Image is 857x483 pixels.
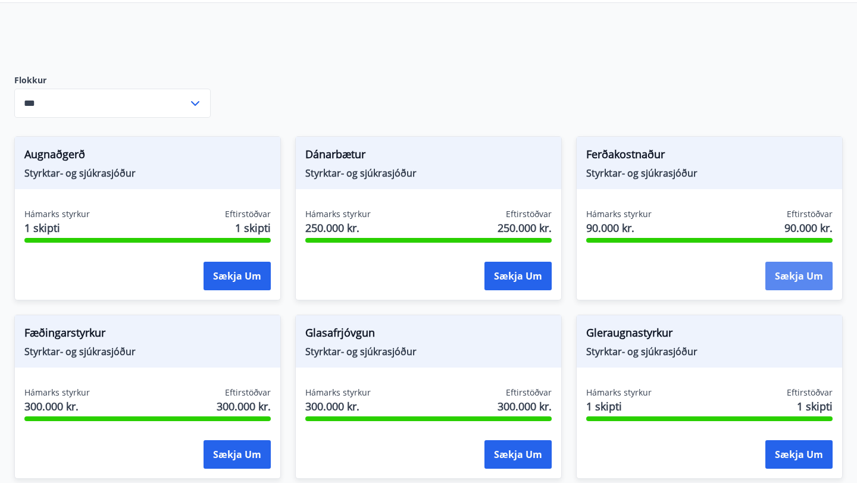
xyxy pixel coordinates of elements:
[784,220,833,236] span: 90.000 kr.
[14,74,211,86] label: Flokkur
[586,387,652,399] span: Hámarks styrkur
[305,208,371,220] span: Hámarks styrkur
[24,399,90,414] span: 300.000 kr.
[204,440,271,469] button: Sækja um
[225,208,271,220] span: Eftirstöðvar
[484,262,552,290] button: Sækja um
[305,146,552,167] span: Dánarbætur
[586,325,833,345] span: Gleraugnastyrkur
[797,399,833,414] span: 1 skipti
[586,345,833,358] span: Styrktar- og sjúkrasjóður
[305,325,552,345] span: Glasafrjóvgun
[586,146,833,167] span: Ferðakostnaður
[498,399,552,414] span: 300.000 kr.
[24,146,271,167] span: Augnaðgerð
[765,262,833,290] button: Sækja um
[305,345,552,358] span: Styrktar- og sjúkrasjóður
[498,220,552,236] span: 250.000 kr.
[24,345,271,358] span: Styrktar- og sjúkrasjóður
[235,220,271,236] span: 1 skipti
[217,399,271,414] span: 300.000 kr.
[305,387,371,399] span: Hámarks styrkur
[787,208,833,220] span: Eftirstöðvar
[586,220,652,236] span: 90.000 kr.
[586,167,833,180] span: Styrktar- og sjúkrasjóður
[24,325,271,345] span: Fæðingarstyrkur
[787,387,833,399] span: Eftirstöðvar
[24,167,271,180] span: Styrktar- og sjúkrasjóður
[484,440,552,469] button: Sækja um
[24,220,90,236] span: 1 skipti
[225,387,271,399] span: Eftirstöðvar
[586,399,652,414] span: 1 skipti
[305,220,371,236] span: 250.000 kr.
[24,208,90,220] span: Hámarks styrkur
[305,399,371,414] span: 300.000 kr.
[586,208,652,220] span: Hámarks styrkur
[204,262,271,290] button: Sækja um
[506,387,552,399] span: Eftirstöðvar
[24,387,90,399] span: Hámarks styrkur
[506,208,552,220] span: Eftirstöðvar
[305,167,552,180] span: Styrktar- og sjúkrasjóður
[765,440,833,469] button: Sækja um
